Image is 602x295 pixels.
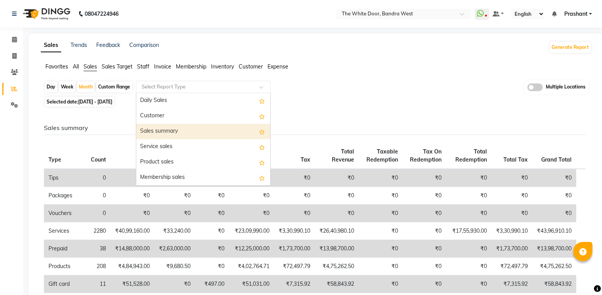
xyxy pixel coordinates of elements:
[154,258,195,275] td: ₹9,680.50
[44,258,86,275] td: Products
[136,108,270,124] div: Customer
[110,275,154,293] td: ₹51,528.00
[259,112,265,121] span: Add this report to Favorites List
[359,169,403,187] td: ₹0
[259,158,265,167] span: Add this report to Favorites List
[359,240,403,258] td: ₹0
[110,205,154,222] td: ₹0
[229,222,274,240] td: ₹23,09,990.00
[274,275,315,293] td: ₹7,315.92
[446,275,492,293] td: ₹0
[315,275,359,293] td: ₹58,843.92
[70,42,87,48] a: Trends
[274,187,315,205] td: ₹0
[195,258,229,275] td: ₹0
[154,222,195,240] td: ₹33,240.00
[86,275,110,293] td: 11
[532,258,576,275] td: ₹4,75,262.50
[446,169,492,187] td: ₹0
[492,222,532,240] td: ₹3,30,990.10
[136,93,270,108] div: Daily Sales
[85,3,119,25] b: 08047224946
[410,148,441,163] span: Tax On Redemption
[44,275,86,293] td: Gift card
[96,42,120,48] a: Feedback
[96,82,132,92] div: Custom Range
[44,240,86,258] td: Prepaid
[129,42,159,48] a: Comparison
[274,169,315,187] td: ₹0
[403,275,446,293] td: ₹0
[546,83,585,91] span: Multiple Locations
[41,38,61,52] a: Sales
[315,258,359,275] td: ₹4,75,262.50
[48,156,61,163] span: Type
[301,156,310,163] span: Tax
[446,187,492,205] td: ₹0
[229,187,274,205] td: ₹0
[45,97,114,107] span: Selected date:
[274,222,315,240] td: ₹3,30,990.10
[274,205,315,222] td: ₹0
[102,63,132,70] span: Sales Target
[403,240,446,258] td: ₹0
[274,240,315,258] td: ₹1,73,700.00
[195,240,229,258] td: ₹0
[110,169,154,187] td: ₹0
[259,142,265,152] span: Add this report to Favorites List
[154,275,195,293] td: ₹0
[86,240,110,258] td: 38
[359,258,403,275] td: ₹0
[77,82,95,92] div: Month
[195,205,229,222] td: ₹0
[136,93,271,186] ng-dropdown-panel: Options list
[532,275,576,293] td: ₹58,843.92
[110,240,154,258] td: ₹14,88,000.00
[84,63,97,70] span: Sales
[532,187,576,205] td: ₹0
[154,63,171,70] span: Invoice
[110,258,154,275] td: ₹4,84,943.00
[136,124,270,139] div: Sales summary
[532,169,576,187] td: ₹0
[403,205,446,222] td: ₹0
[20,3,72,25] img: logo
[86,187,110,205] td: 0
[136,155,270,170] div: Product sales
[229,258,274,275] td: ₹4,02,764.71
[359,222,403,240] td: ₹0
[110,222,154,240] td: ₹40,99,160.00
[315,187,359,205] td: ₹0
[136,139,270,155] div: Service sales
[492,205,532,222] td: ₹0
[532,222,576,240] td: ₹43,96,910.10
[564,10,587,18] span: Prashant
[259,96,265,105] span: Add this report to Favorites List
[550,42,591,53] button: Generate Report
[315,205,359,222] td: ₹0
[403,169,446,187] td: ₹0
[195,187,229,205] td: ₹0
[91,156,106,163] span: Count
[86,258,110,275] td: 208
[532,240,576,258] td: ₹13,98,700.00
[176,63,206,70] span: Membership
[332,148,354,163] span: Total Revenue
[44,187,86,205] td: Packages
[59,82,75,92] div: Week
[110,187,154,205] td: ₹0
[359,205,403,222] td: ₹0
[492,187,532,205] td: ₹0
[315,222,359,240] td: ₹26,40,980.10
[86,205,110,222] td: 0
[446,240,492,258] td: ₹0
[229,240,274,258] td: ₹12,25,000.00
[44,205,86,222] td: Vouchers
[136,170,270,185] div: Membership sales
[492,258,532,275] td: ₹72,497.79
[195,222,229,240] td: ₹0
[259,127,265,136] span: Add this report to Favorites List
[86,222,110,240] td: 2280
[366,148,398,163] span: Taxable Redemption
[229,275,274,293] td: ₹51,031.00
